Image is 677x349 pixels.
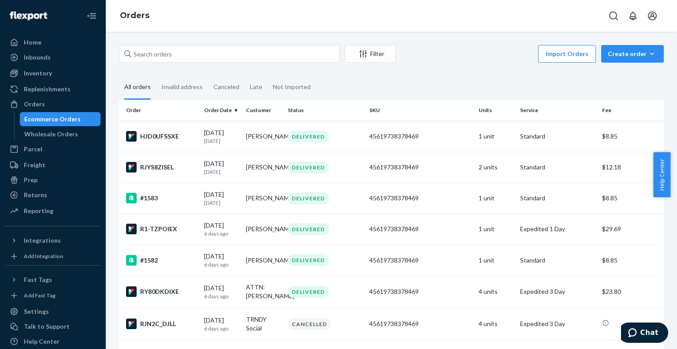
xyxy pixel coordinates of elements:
[204,284,239,300] div: [DATE]
[5,50,100,64] a: Inbounds
[475,245,517,276] td: 1 unit
[605,7,622,25] button: Open Search Box
[24,337,60,346] div: Help Center
[24,252,63,260] div: Add Integration
[624,7,642,25] button: Open notifications
[5,158,100,172] a: Freight
[288,318,331,330] div: CANCELLED
[538,45,596,63] button: Import Orders
[126,224,197,234] div: R1-TZPOIEX
[520,287,595,296] p: Expedited 3 Day
[273,75,311,98] div: Not Imported
[24,307,49,316] div: Settings
[24,115,81,124] div: Ecommerce Orders
[288,286,329,298] div: DELIVERED
[369,319,471,328] div: 45619738378469
[119,45,339,63] input: Search orders
[366,100,475,121] th: SKU
[520,132,595,141] p: Standard
[520,256,595,265] p: Standard
[201,100,242,121] th: Order Date
[24,130,78,139] div: Wholesale Orders
[24,161,45,169] div: Freight
[475,100,517,121] th: Units
[520,319,595,328] p: Expedited 3 Day
[126,255,197,266] div: #1582
[204,230,239,237] p: 6 days ago
[345,49,395,58] div: Filter
[5,97,100,111] a: Orders
[5,188,100,202] a: Returns
[204,137,239,145] p: [DATE]
[653,152,670,197] span: Help Center
[369,256,471,265] div: 45619738378469
[204,221,239,237] div: [DATE]
[475,121,517,152] td: 1 unit
[5,304,100,319] a: Settings
[599,152,664,183] td: $12.18
[601,45,664,63] button: Create order
[126,286,197,297] div: RY80DKDIXE
[126,131,197,142] div: HJD0UFSSXE
[475,183,517,214] td: 1 unit
[24,191,47,199] div: Returns
[20,112,101,126] a: Ecommerce Orders
[126,193,197,203] div: #1583
[5,35,100,49] a: Home
[475,276,517,308] td: 4 units
[369,163,471,172] div: 45619738378469
[242,245,284,276] td: [PERSON_NAME]
[369,132,471,141] div: 45619738378469
[5,273,100,287] button: Fast Tags
[5,334,100,349] a: Help Center
[621,323,668,345] iframe: Opens a widget where you can chat to one of our agents
[242,121,284,152] td: [PERSON_NAME]
[599,276,664,308] td: $23.80
[24,145,42,154] div: Parcel
[204,199,239,206] p: [DATE]
[246,106,281,114] div: Customer
[242,183,284,214] td: [PERSON_NAME]
[5,173,100,187] a: Prep
[599,183,664,214] td: $8.85
[369,287,471,296] div: 45619738378469
[24,236,61,245] div: Integrations
[5,319,100,334] button: Talk to Support
[204,159,239,176] div: [DATE]
[204,325,239,332] p: 6 days ago
[24,69,52,78] div: Inventory
[288,161,329,173] div: DELIVERED
[608,49,657,58] div: Create order
[24,275,52,284] div: Fast Tags
[24,100,45,109] div: Orders
[5,233,100,248] button: Integrations
[5,82,100,96] a: Replenishments
[242,276,284,308] td: ATTN: [PERSON_NAME]
[369,225,471,233] div: 45619738378469
[242,214,284,244] td: [PERSON_NAME]
[24,38,41,47] div: Home
[475,308,517,340] td: 4 units
[126,162,197,173] div: RJYS8ZISEL
[204,293,239,300] p: 6 days ago
[288,254,329,266] div: DELIVERED
[5,204,100,218] a: Reporting
[644,7,661,25] button: Open account menu
[284,100,366,121] th: Status
[24,85,71,94] div: Replenishments
[288,131,329,143] div: DELIVERED
[24,206,53,215] div: Reporting
[10,11,47,20] img: Flexport logo
[242,308,284,340] td: TRNDY Social
[204,190,239,206] div: [DATE]
[5,66,100,80] a: Inventory
[369,194,471,203] div: 45619738378469
[24,322,70,331] div: Talk to Support
[24,176,37,184] div: Prep
[5,251,100,262] a: Add Integration
[599,100,664,121] th: Fee
[113,3,156,29] ol: breadcrumbs
[345,45,396,63] button: Filter
[5,142,100,156] a: Parcel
